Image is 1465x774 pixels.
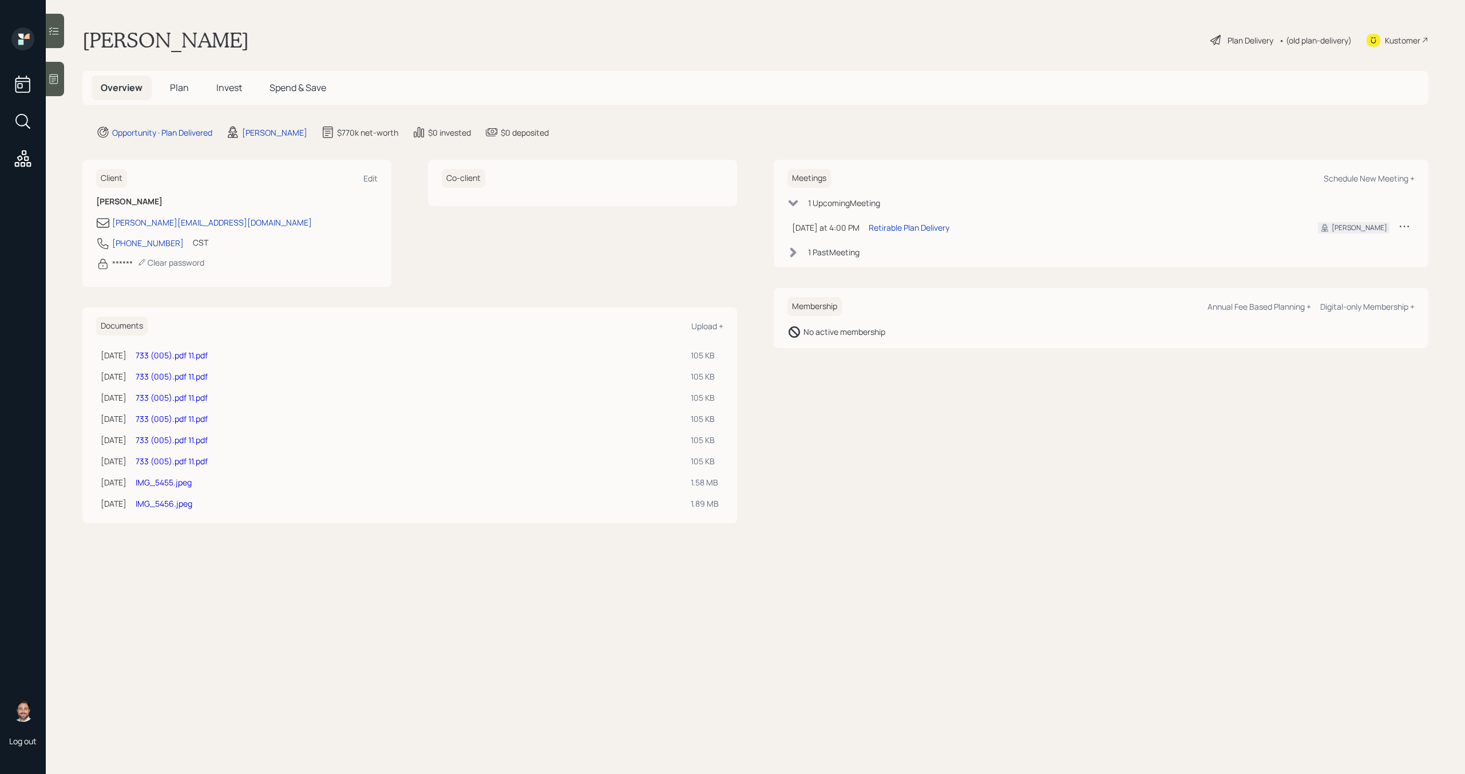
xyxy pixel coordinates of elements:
div: [PERSON_NAME] [242,127,307,139]
div: Upload + [691,321,723,331]
div: $770k net-worth [337,127,398,139]
a: 733 (005).pdf 11.pdf [136,413,208,424]
div: 105 KB [691,349,719,361]
div: 105 KB [691,370,719,382]
div: [DATE] [101,392,126,404]
div: Plan Delivery [1228,34,1273,46]
div: [DATE] [101,434,126,446]
div: Schedule New Meeting + [1324,173,1415,184]
div: [DATE] [101,413,126,425]
div: 105 KB [691,413,719,425]
div: $0 deposited [501,127,549,139]
h1: [PERSON_NAME] [82,27,249,53]
h6: [PERSON_NAME] [96,197,378,207]
div: [DATE] [101,476,126,488]
div: [DATE] [101,497,126,510]
div: Clear password [137,257,204,268]
h6: Client [96,169,127,188]
span: Invest [216,81,242,94]
h6: Documents [96,317,148,335]
div: $0 invested [428,127,471,139]
h6: Membership [787,297,842,316]
h6: Co-client [442,169,485,188]
div: Edit [363,173,378,184]
div: [DATE] [101,455,126,467]
div: [PERSON_NAME] [1332,223,1387,233]
img: michael-russo-headshot.png [11,699,34,722]
span: Overview [101,81,142,94]
a: 733 (005).pdf 11.pdf [136,350,208,361]
div: Opportunity · Plan Delivered [112,127,212,139]
div: Digital-only Membership + [1320,301,1415,312]
div: 105 KB [691,392,719,404]
div: 1.89 MB [691,497,719,510]
div: 1.58 MB [691,476,719,488]
div: [DATE] [101,349,126,361]
div: No active membership [803,326,885,338]
div: Annual Fee Based Planning + [1207,301,1311,312]
div: 105 KB [691,434,719,446]
a: 733 (005).pdf 11.pdf [136,392,208,403]
div: 105 KB [691,455,719,467]
a: IMG_5455.jpeg [136,477,192,488]
a: 733 (005).pdf 11.pdf [136,371,208,382]
div: • (old plan-delivery) [1279,34,1352,46]
div: Kustomer [1385,34,1420,46]
span: Spend & Save [270,81,326,94]
div: 1 Upcoming Meeting [808,197,880,209]
h6: Meetings [787,169,831,188]
div: [DATE] [101,370,126,382]
div: [DATE] at 4:00 PM [792,222,860,234]
span: Plan [170,81,189,94]
div: 1 Past Meeting [808,246,860,258]
div: Retirable Plan Delivery [869,222,949,234]
div: [PHONE_NUMBER] [112,237,184,249]
div: CST [193,236,208,248]
a: 733 (005).pdf 11.pdf [136,435,208,445]
div: Log out [9,736,37,747]
a: IMG_5456.jpeg [136,498,192,509]
div: [PERSON_NAME][EMAIL_ADDRESS][DOMAIN_NAME] [112,216,312,228]
a: 733 (005).pdf 11.pdf [136,456,208,467]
